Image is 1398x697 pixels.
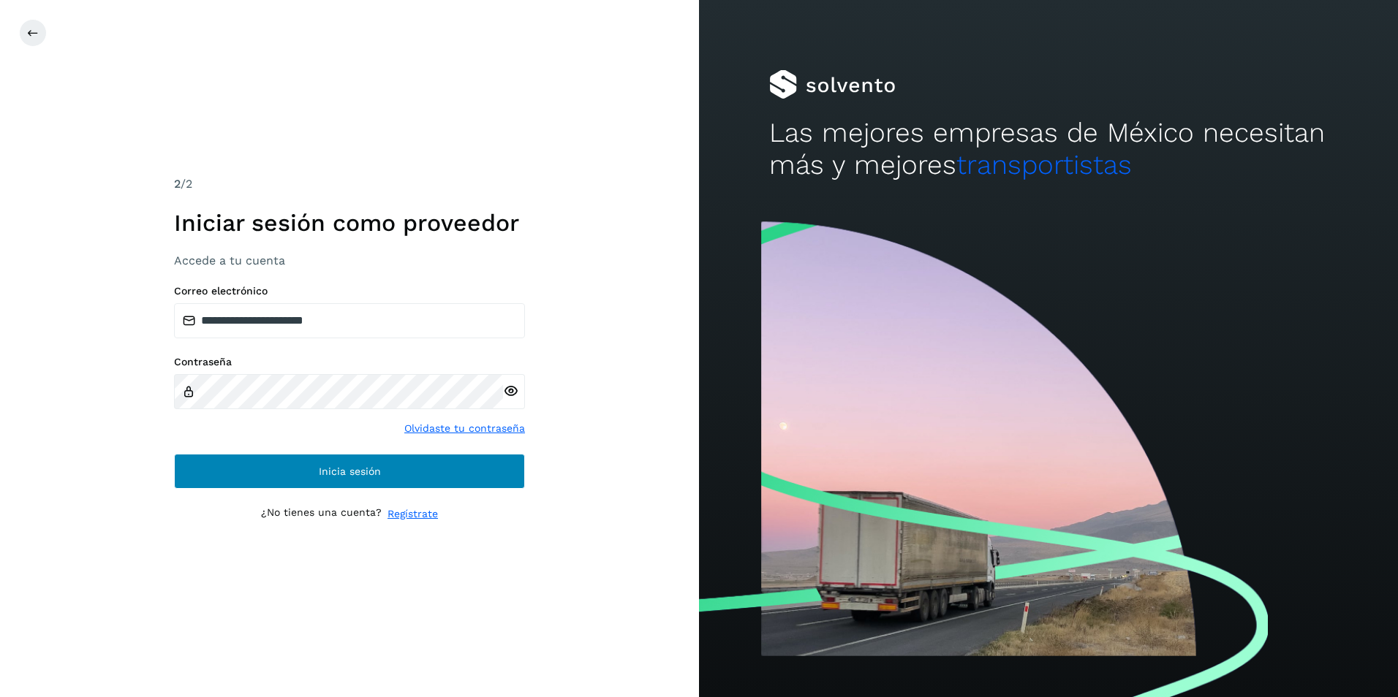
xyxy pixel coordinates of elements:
a: Olvidaste tu contraseña [404,421,525,436]
h2: Las mejores empresas de México necesitan más y mejores [769,117,1329,182]
span: Inicia sesión [319,466,381,476]
p: ¿No tienes una cuenta? [261,506,382,522]
span: transportistas [956,149,1132,180]
label: Correo electrónico [174,285,525,297]
div: /2 [174,175,525,193]
label: Contraseña [174,356,525,368]
a: Regístrate [388,506,438,522]
span: 2 [174,177,181,191]
button: Inicia sesión [174,454,525,489]
h1: Iniciar sesión como proveedor [174,209,525,237]
h3: Accede a tu cuenta [174,254,525,267]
